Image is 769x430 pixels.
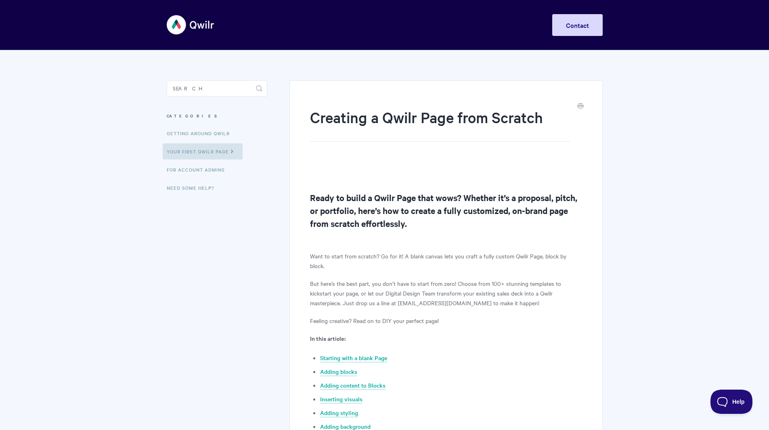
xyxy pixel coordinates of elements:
[320,367,357,376] a: Adding blocks
[167,180,220,196] a: Need Some Help?
[310,279,582,308] p: But here’s the best part, you don’t have to start from zero! Choose from 100+ stunning templates ...
[310,251,582,271] p: Want to start from scratch? Go for it! A blank canvas lets you craft a fully custom Qwilr Page, b...
[320,409,358,417] a: Adding styling
[167,10,215,40] img: Qwilr Help Center
[320,354,387,363] a: Starting with a blank Page
[310,316,582,325] p: Feeling creative? Read on to DIY your perfect page!
[577,102,584,111] a: Print this Article
[167,125,236,141] a: Getting Around Qwilr
[710,390,753,414] iframe: Toggle Customer Support
[320,395,362,404] a: Inserting visuals
[320,381,386,390] a: Adding content to Blocks
[310,334,346,342] strong: In this article:
[167,162,231,178] a: For Account Admins
[167,80,267,96] input: Search
[167,109,267,123] h3: Categories
[163,143,243,159] a: Your First Qwilr Page
[552,14,603,36] a: Contact
[310,107,570,142] h1: Creating a Qwilr Page from Scratch
[310,191,582,230] h2: Ready to build a Qwilr Page that wows? Whether it’s a proposal, pitch, or portfolio, here’s how t...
